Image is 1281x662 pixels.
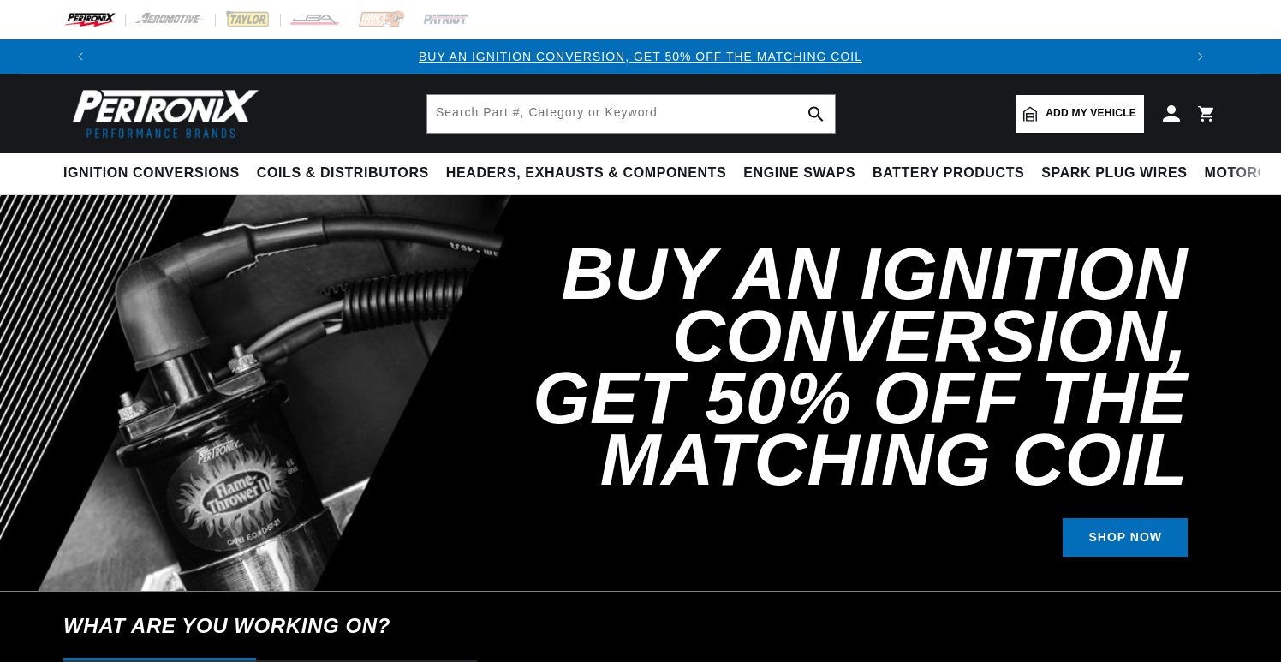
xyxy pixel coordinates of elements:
span: Spark Plug Wires [1041,164,1187,182]
slideshow-component: Translation missing: en.sections.announcements.announcement_bar [21,39,1260,74]
button: search button [797,95,835,133]
button: Translation missing: en.sections.announcements.previous_announcement [63,39,98,74]
span: Battery Products [873,164,1024,182]
img: Pertronix [63,84,260,143]
span: Headers, Exhausts & Components [446,164,726,182]
summary: Coils & Distributors [248,153,438,194]
span: Coils & Distributors [257,164,429,182]
input: Search Part #, Category or Keyword [427,95,835,133]
summary: Headers, Exhausts & Components [438,153,735,194]
a: Add my vehicle [1016,95,1144,133]
button: Translation missing: en.sections.announcements.next_announcement [1183,39,1218,74]
div: 1 of 3 [98,47,1183,66]
a: SHOP NOW [1063,518,1188,557]
span: Add my vehicle [1046,105,1136,122]
summary: Ignition Conversions [63,153,248,194]
span: Engine Swaps [743,164,855,182]
span: Ignition Conversions [63,164,240,182]
summary: Battery Products [864,153,1033,194]
h2: Buy an Ignition Conversion, Get 50% off the Matching Coil [456,243,1188,491]
summary: Engine Swaps [735,153,864,194]
div: Announcement [98,47,1183,66]
a: BUY AN IGNITION CONVERSION, GET 50% OFF THE MATCHING COIL [419,50,862,63]
h6: What are you working on? [21,592,1260,660]
summary: Spark Plug Wires [1033,153,1195,194]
